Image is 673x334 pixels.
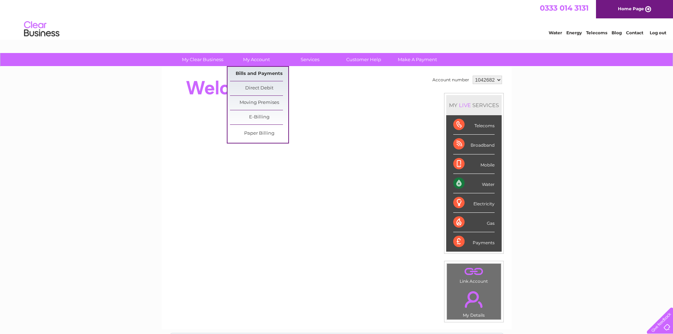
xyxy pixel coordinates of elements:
[453,193,495,213] div: Electricity
[173,53,232,66] a: My Clear Business
[453,115,495,135] div: Telecoms
[230,81,288,95] a: Direct Debit
[586,30,607,35] a: Telecoms
[446,95,502,115] div: MY SERVICES
[453,154,495,174] div: Mobile
[453,232,495,251] div: Payments
[566,30,582,35] a: Energy
[449,265,499,278] a: .
[457,102,472,109] div: LIVE
[281,53,339,66] a: Services
[388,53,447,66] a: Make A Payment
[230,96,288,110] a: Moving Premises
[650,30,666,35] a: Log out
[453,174,495,193] div: Water
[626,30,643,35] a: Contact
[227,53,285,66] a: My Account
[230,110,288,124] a: E-Billing
[230,127,288,141] a: Paper Billing
[449,287,499,312] a: .
[453,135,495,154] div: Broadband
[612,30,622,35] a: Blog
[170,4,504,34] div: Clear Business is a trading name of Verastar Limited (registered in [GEOGRAPHIC_DATA] No. 3667643...
[540,4,589,12] a: 0333 014 3131
[447,263,501,286] td: Link Account
[230,67,288,81] a: Bills and Payments
[431,74,471,86] td: Account number
[335,53,393,66] a: Customer Help
[549,30,562,35] a: Water
[453,213,495,232] div: Gas
[24,18,60,40] img: logo.png
[447,285,501,320] td: My Details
